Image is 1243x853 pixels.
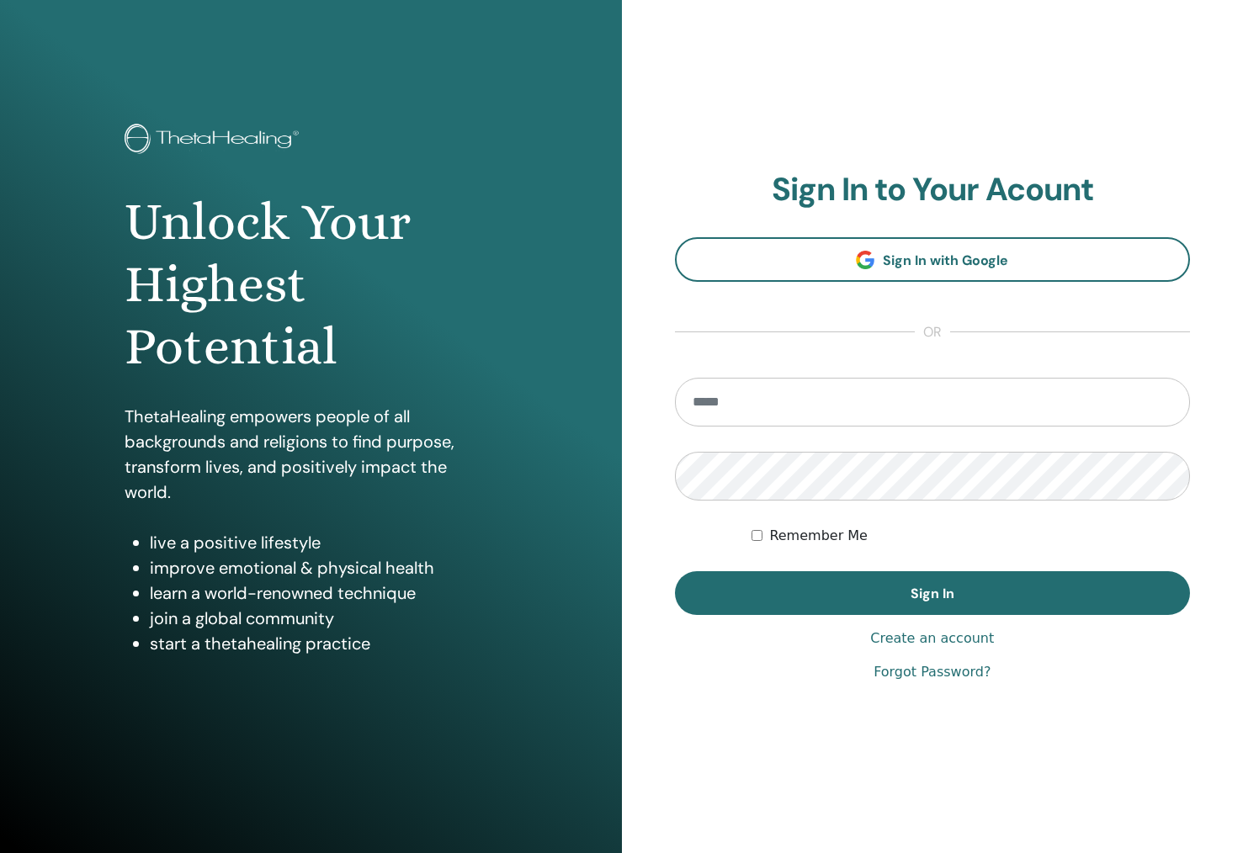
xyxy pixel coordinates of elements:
[675,571,1191,615] button: Sign In
[883,252,1008,269] span: Sign In with Google
[150,606,497,631] li: join a global community
[915,322,950,342] span: or
[769,526,868,546] label: Remember Me
[150,555,497,580] li: improve emotional & physical health
[125,191,497,379] h1: Unlock Your Highest Potential
[125,404,497,505] p: ThetaHealing empowers people of all backgrounds and religions to find purpose, transform lives, a...
[675,237,1191,282] a: Sign In with Google
[911,585,954,602] span: Sign In
[150,631,497,656] li: start a thetahealing practice
[752,526,1190,546] div: Keep me authenticated indefinitely or until I manually logout
[675,171,1191,209] h2: Sign In to Your Acount
[150,580,497,606] li: learn a world-renowned technique
[874,662,991,682] a: Forgot Password?
[150,530,497,555] li: live a positive lifestyle
[870,628,994,649] a: Create an account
